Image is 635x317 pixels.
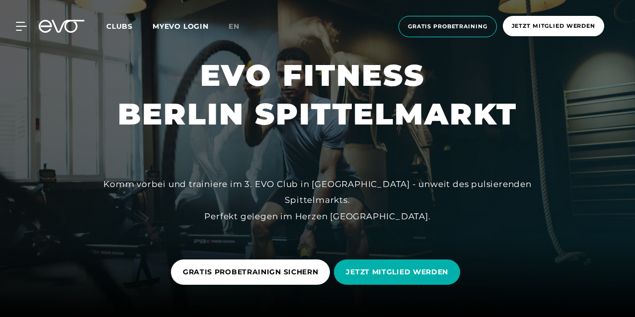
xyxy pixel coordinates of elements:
a: JETZT MITGLIED WERDEN [334,252,464,292]
span: Clubs [106,22,133,31]
a: MYEVO LOGIN [153,22,209,31]
span: en [229,22,239,31]
h1: EVO FITNESS BERLIN SPITTELMARKT [118,56,517,133]
span: JETZT MITGLIED WERDEN [346,267,448,277]
a: Gratis Probetraining [396,16,500,37]
a: Clubs [106,21,153,31]
a: en [229,21,251,32]
span: GRATIS PROBETRAINIGN SICHERN [183,267,318,277]
span: Gratis Probetraining [408,22,487,31]
div: Komm vorbei und trainiere im 3. EVO Club in [GEOGRAPHIC_DATA] - unweit des pulsierenden Spittelma... [94,176,541,224]
a: GRATIS PROBETRAINIGN SICHERN [171,252,334,292]
span: Jetzt Mitglied werden [512,22,595,30]
a: Jetzt Mitglied werden [500,16,607,37]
